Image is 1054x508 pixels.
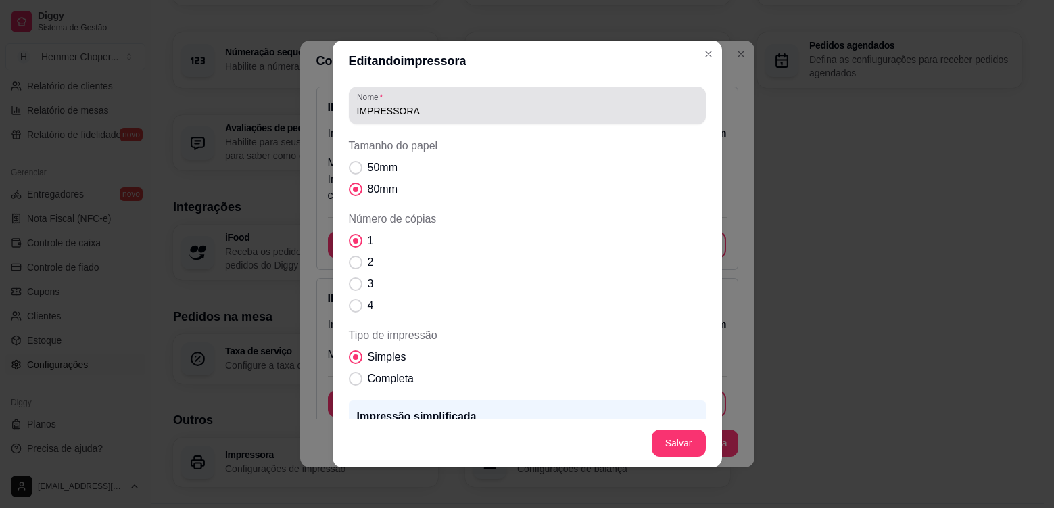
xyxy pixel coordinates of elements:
span: 80mm [368,181,398,198]
div: Tamanho do papel [349,138,706,198]
span: Tipo de impressão [349,327,706,344]
div: Tipo de impressão [349,327,706,387]
div: Número de cópias [349,211,706,314]
span: 2 [368,254,374,271]
span: 1 [368,233,374,249]
label: Nome [357,91,387,103]
span: Tamanho do papel [349,138,706,154]
span: 50mm [368,160,398,176]
input: Nome [357,104,698,118]
p: Impressão simplificada [357,409,698,425]
button: Salvar [652,430,706,457]
span: Simples [368,349,406,365]
span: Número de cópias [349,211,706,227]
span: 3 [368,276,374,292]
span: 4 [368,298,374,314]
button: Close [698,43,719,65]
span: Completa [368,371,414,387]
header: Editando impressora [333,41,722,81]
